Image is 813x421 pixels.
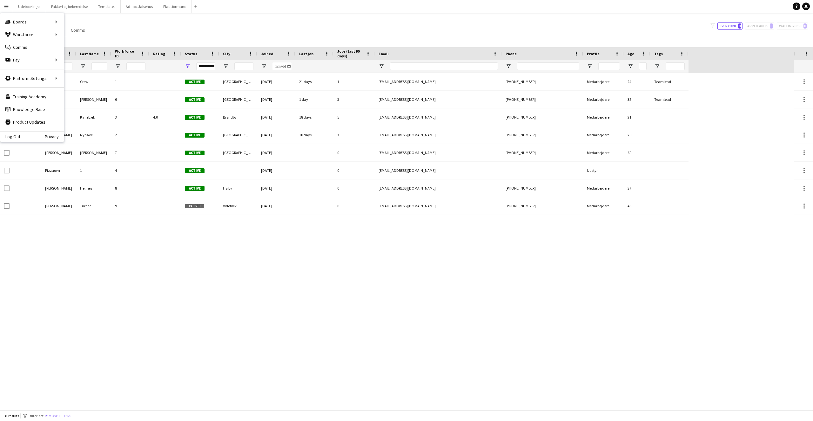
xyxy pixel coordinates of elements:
[333,179,375,197] div: 0
[76,126,111,144] div: Nyhave
[44,412,72,419] button: Remove filters
[111,73,149,90] div: 1
[71,27,85,33] span: Comms
[115,49,138,58] span: Workforce ID
[333,73,375,90] div: 1
[295,73,333,90] div: 21 days
[624,126,650,144] div: 28
[598,62,620,70] input: Profile Filter Input
[76,197,111,215] div: Turner
[257,73,295,90] div: [DATE]
[379,51,389,56] span: Email
[234,62,253,70] input: City Filter Input
[333,126,375,144] div: 3
[223,51,230,56] span: City
[502,91,583,108] div: [PHONE_NUMBER]
[261,51,273,56] span: Joined
[502,126,583,144] div: [PHONE_NUMBER]
[185,97,205,102] span: Active
[628,63,633,69] button: Open Filter Menu
[27,413,44,418] span: 1 filter set
[41,162,76,179] div: Pizzaovn
[333,91,375,108] div: 3
[185,133,205,138] span: Active
[502,197,583,215] div: [PHONE_NUMBER]
[45,134,64,139] a: Privacy
[0,28,64,41] div: Workforce
[115,63,121,69] button: Open Filter Menu
[257,91,295,108] div: [DATE]
[121,0,158,13] button: Ad-hoc Jaisehus
[502,144,583,161] div: [PHONE_NUMBER]
[333,108,375,126] div: 5
[624,91,650,108] div: 32
[257,126,295,144] div: [DATE]
[506,63,511,69] button: Open Filter Menu
[185,186,205,191] span: Active
[502,179,583,197] div: [PHONE_NUMBER]
[111,162,149,179] div: 4
[375,91,502,108] div: [EMAIL_ADDRESS][DOMAIN_NAME]
[375,162,502,179] div: [EMAIL_ADDRESS][DOMAIN_NAME]
[257,144,295,161] div: [DATE]
[0,103,64,116] a: Knowledge Base
[219,108,257,126] div: Brøndby
[650,91,689,108] div: Teamlead
[76,162,111,179] div: 1
[257,162,295,179] div: [DATE]
[111,179,149,197] div: 8
[13,0,46,13] button: Udebookinger
[80,63,86,69] button: Open Filter Menu
[375,73,502,90] div: [EMAIL_ADDRESS][DOMAIN_NAME]
[333,197,375,215] div: 0
[257,197,295,215] div: [DATE]
[583,197,624,215] div: Medarbejdere
[149,108,181,126] div: 4.0
[375,144,502,161] div: [EMAIL_ADDRESS][DOMAIN_NAME]
[583,144,624,161] div: Medarbejdere
[68,26,88,34] a: Comms
[76,73,111,90] div: Crew
[738,23,741,29] span: 8
[185,151,205,155] span: Active
[628,51,634,56] span: Age
[517,62,579,70] input: Phone Filter Input
[57,62,72,70] input: First Name Filter Input
[502,73,583,90] div: [PHONE_NUMBER]
[0,72,64,85] div: Platform Settings
[0,90,64,103] a: Training Academy
[654,63,660,69] button: Open Filter Menu
[185,115,205,120] span: Active
[76,179,111,197] div: Helnæs
[295,126,333,144] div: 18 days
[295,108,333,126] div: 18 days
[185,168,205,173] span: Active
[0,16,64,28] div: Boards
[185,204,205,209] span: Paused
[333,144,375,161] div: 0
[185,51,197,56] span: Status
[0,134,20,139] a: Log Out
[375,179,502,197] div: [EMAIL_ADDRESS][DOMAIN_NAME]
[650,73,689,90] div: Teamlead
[219,179,257,197] div: Højby
[666,62,685,70] input: Tags Filter Input
[0,54,64,66] div: Pay
[111,108,149,126] div: 3
[0,116,64,128] a: Product Updates
[41,144,76,161] div: [PERSON_NAME]
[375,126,502,144] div: [EMAIL_ADDRESS][DOMAIN_NAME]
[299,51,313,56] span: Last job
[111,91,149,108] div: 6
[158,0,192,13] button: Pladsformand
[379,63,384,69] button: Open Filter Menu
[76,91,111,108] div: [PERSON_NAME]
[111,126,149,144] div: 2
[624,108,650,126] div: 21
[219,73,257,90] div: [GEOGRAPHIC_DATA]
[375,108,502,126] div: [EMAIL_ADDRESS][DOMAIN_NAME]
[76,108,111,126] div: Kallebæk
[185,80,205,84] span: Active
[223,63,229,69] button: Open Filter Menu
[337,49,363,58] span: Jobs (last 90 days)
